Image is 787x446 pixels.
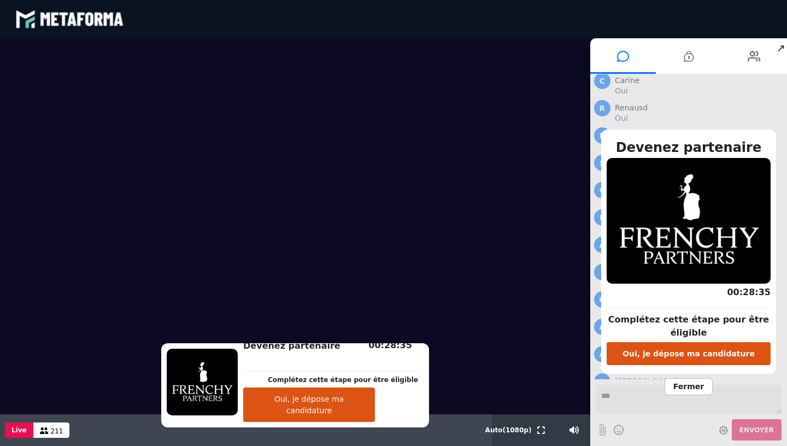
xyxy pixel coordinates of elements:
h2: Devenez partenaire [607,138,771,157]
span: 00:28:35 [727,287,771,297]
p: Complétez cette étape pour être éligible [607,313,771,339]
span: 00:28:35 [368,340,412,350]
p: Complétez cette étape pour être éligible [268,375,418,385]
button: Auto(1080p) [483,414,534,446]
h2: Devenez partenaire [243,339,418,353]
span: ↗ [774,38,787,58]
span: 211 [51,427,63,435]
button: Oui, je dépose ma candidature [607,342,771,365]
button: Oui, je dépose ma candidature [243,388,375,422]
span: Fermer [665,378,713,395]
span: Auto ( 1080 p) [485,426,532,434]
button: Live [5,422,33,438]
img: 1758176636418-X90kMVC3nBIL3z60WzofmoLaWTDHBoMX.png [167,349,238,415]
img: 1758176636418-X90kMVC3nBIL3z60WzofmoLaWTDHBoMX.png [607,158,771,284]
